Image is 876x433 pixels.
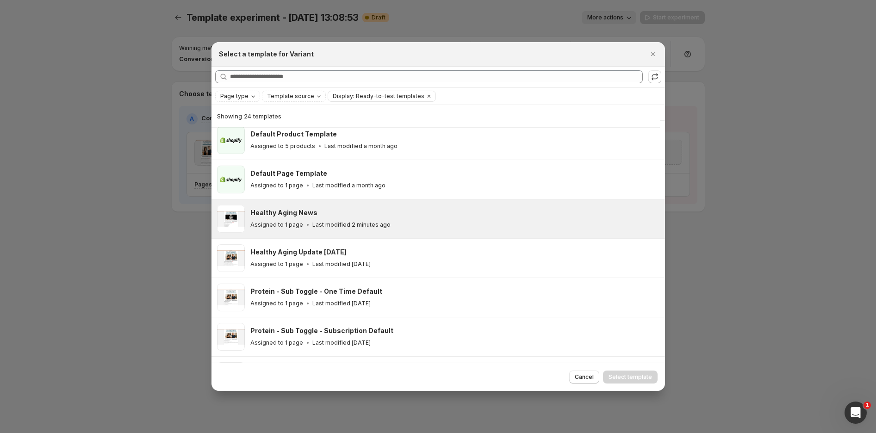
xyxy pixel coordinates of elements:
[250,300,303,307] p: Assigned to 1 page
[569,371,599,384] button: Cancel
[328,91,424,101] button: Display: Ready-to-test templates
[312,260,371,268] p: Last modified [DATE]
[250,287,382,296] h3: Protein - Sub Toggle - One Time Default
[250,142,315,150] p: Assigned to 5 products
[250,247,347,257] h3: Healthy Aging Update [DATE]
[312,339,371,346] p: Last modified [DATE]
[250,130,337,139] h3: Default Product Template
[219,49,314,59] h2: Select a template for Variant
[312,300,371,307] p: Last modified [DATE]
[250,326,393,335] h3: Protein - Sub Toggle - Subscription Default
[250,221,303,229] p: Assigned to 1 page
[250,182,303,189] p: Assigned to 1 page
[424,91,434,101] button: Clear
[250,169,327,178] h3: Default Page Template
[324,142,398,150] p: Last modified a month ago
[312,221,391,229] p: Last modified 2 minutes ago
[312,182,385,189] p: Last modified a month ago
[220,93,249,100] span: Page type
[250,208,317,217] h3: Healthy Aging News
[217,112,281,120] span: Showing 24 templates
[646,48,659,61] button: Close
[267,93,314,100] span: Template source
[250,260,303,268] p: Assigned to 1 page
[864,402,871,409] span: 1
[845,402,867,424] iframe: Intercom live chat
[575,373,594,381] span: Cancel
[250,339,303,346] p: Assigned to 1 page
[262,91,325,101] button: Template source
[217,166,245,193] img: Default Page Template
[216,91,260,101] button: Page type
[333,93,424,100] span: Display: Ready-to-test templates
